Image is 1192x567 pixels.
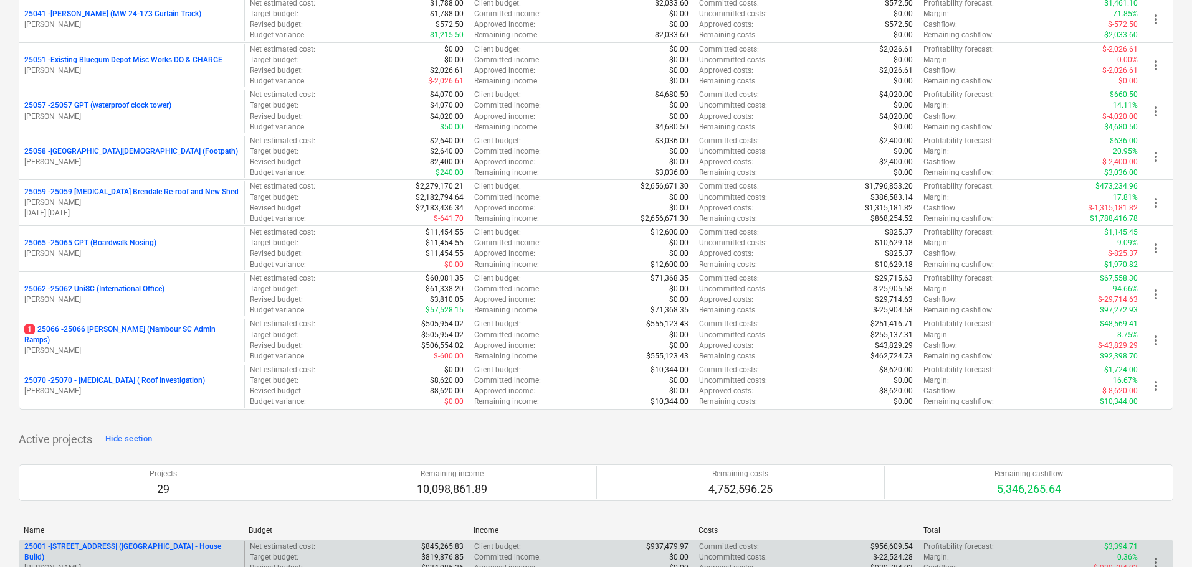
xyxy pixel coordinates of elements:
[1102,44,1138,55] p: $-2,026.61
[24,238,239,259] div: 25065 -25065 GPT (Boardwalk Nosing)[PERSON_NAME]
[250,203,303,213] p: Revised budget :
[250,111,303,122] p: Revised budget :
[24,19,239,30] p: [PERSON_NAME]
[24,324,35,334] span: 1
[923,238,949,248] p: Margin :
[474,76,539,87] p: Remaining income :
[699,136,759,146] p: Committed costs :
[669,146,689,157] p: $0.00
[24,9,239,30] div: 25041 -[PERSON_NAME] (MW 24-173 Curtain Track)[PERSON_NAME]
[444,44,464,55] p: $0.00
[669,76,689,87] p: $0.00
[1100,319,1138,329] p: $48,569.41
[870,319,913,329] p: $251,416.71
[669,330,689,340] p: $0.00
[669,294,689,305] p: $0.00
[1102,65,1138,76] p: $-2,026.61
[870,330,913,340] p: $255,137.31
[923,330,949,340] p: Margin :
[474,146,541,157] p: Committed income :
[250,351,306,362] p: Budget variance :
[1117,55,1138,65] p: 0.00%
[250,167,306,178] p: Budget variance :
[699,9,767,19] p: Uncommitted costs :
[669,55,689,65] p: $0.00
[24,111,239,122] p: [PERSON_NAME]
[1100,273,1138,284] p: $67,558.30
[1148,378,1163,393] span: more_vert
[250,248,303,259] p: Revised budget :
[879,136,913,146] p: $2,400.00
[699,340,753,351] p: Approved costs :
[24,208,239,218] p: [DATE] - [DATE]
[923,9,949,19] p: Margin :
[474,260,539,270] p: Remaining income :
[474,167,539,178] p: Remaining income :
[1102,111,1138,122] p: $-4,020.00
[655,136,689,146] p: $3,036.00
[875,260,913,270] p: $10,629.18
[879,65,913,76] p: $2,026.61
[250,227,315,238] p: Net estimated cost :
[474,19,535,30] p: Approved income :
[699,30,757,40] p: Remaining costs :
[434,213,464,224] p: $-641.70
[1110,90,1138,100] p: $660.50
[428,76,464,87] p: $-2,026.61
[870,351,913,362] p: $462,724.73
[1113,192,1138,203] p: 17.81%
[250,273,315,284] p: Net estimated cost :
[923,122,994,133] p: Remaining cashflow :
[474,9,541,19] p: Committed income :
[875,238,913,248] p: $10,629.18
[669,65,689,76] p: $0.00
[923,213,994,224] p: Remaining cashflow :
[426,273,464,284] p: $60,081.35
[1148,333,1163,348] span: more_vert
[1113,9,1138,19] p: 71.85%
[1148,241,1163,256] span: more_vert
[250,76,306,87] p: Budget variance :
[474,136,521,146] p: Client budget :
[24,197,239,208] p: [PERSON_NAME]
[699,192,767,203] p: Uncommitted costs :
[923,305,994,316] p: Remaining cashflow :
[436,19,464,30] p: $572.50
[669,100,689,111] p: $0.00
[669,111,689,122] p: $0.00
[669,203,689,213] p: $0.00
[699,284,767,294] p: Uncommitted costs :
[699,203,753,213] p: Approved costs :
[699,319,759,329] p: Committed costs :
[430,136,464,146] p: $2,640.00
[474,340,535,351] p: Approved income :
[865,203,913,213] p: $1,315,181.82
[1090,213,1138,224] p: $1,788,416.78
[250,146,298,157] p: Target budget :
[641,181,689,192] p: $2,656,671.30
[699,294,753,305] p: Approved costs :
[474,122,539,133] p: Remaining income :
[699,55,767,65] p: Uncommitted costs :
[923,284,949,294] p: Margin :
[250,213,306,224] p: Budget variance :
[250,100,298,111] p: Target budget :
[430,157,464,167] p: $2,400.00
[250,260,306,270] p: Budget variance :
[1098,340,1138,351] p: $-43,829.29
[879,44,913,55] p: $2,026.61
[250,90,315,100] p: Net estimated cost :
[24,100,171,111] p: 25057 - 25057 GPT (waterproof clock tower)
[699,330,767,340] p: Uncommitted costs :
[923,30,994,40] p: Remaining cashflow :
[250,294,303,305] p: Revised budget :
[1130,507,1192,567] iframe: Chat Widget
[250,284,298,294] p: Target budget :
[1113,100,1138,111] p: 14.11%
[1148,104,1163,119] span: more_vert
[102,429,155,449] button: Hide section
[894,30,913,40] p: $0.00
[421,340,464,351] p: $506,554.02
[250,136,315,146] p: Net estimated cost :
[699,181,759,192] p: Committed costs :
